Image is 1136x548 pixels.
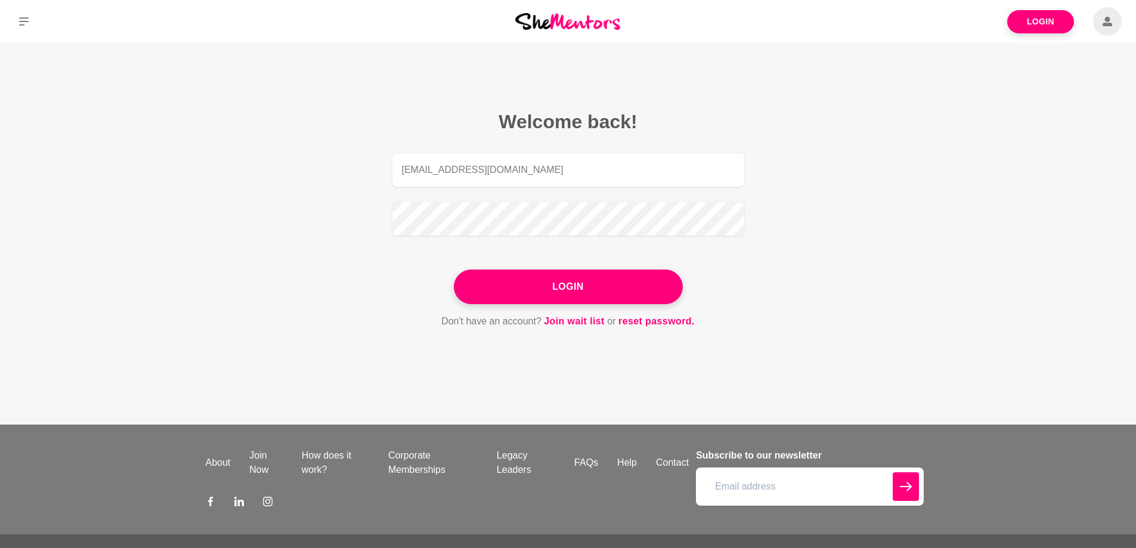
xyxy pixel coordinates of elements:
h4: Subscribe to our newsletter [696,448,923,463]
a: Login [1007,10,1074,33]
h2: Welcome back! [392,110,745,134]
a: Join wait list [544,314,605,329]
a: FAQs [565,456,608,470]
a: Instagram [263,496,273,510]
input: Email address [696,467,923,506]
a: Corporate Memberships [379,448,487,477]
a: Legacy Leaders [487,448,565,477]
a: Join Now [240,448,292,477]
a: About [196,456,240,470]
a: Help [608,456,646,470]
a: LinkedIn [234,496,244,510]
input: Email address [392,153,745,187]
a: Contact [646,456,698,470]
a: Facebook [206,496,215,510]
button: Login [454,270,683,304]
a: How does it work? [292,448,379,477]
p: Don't have an account? or [392,314,745,329]
img: She Mentors Logo [515,13,620,29]
a: reset password. [618,314,695,329]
